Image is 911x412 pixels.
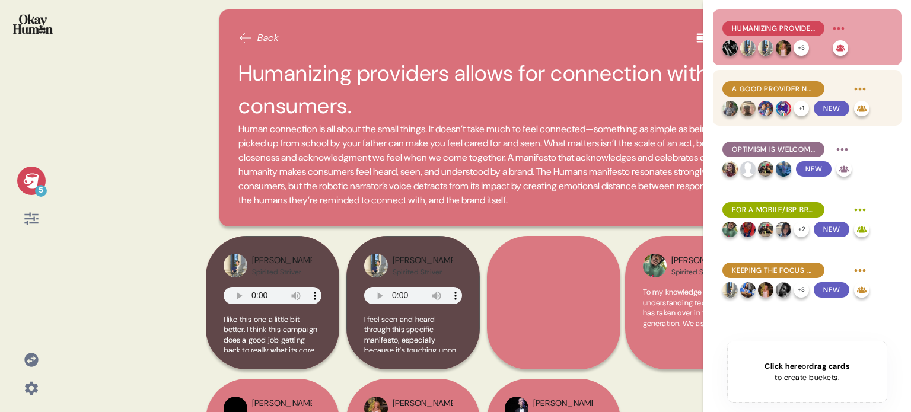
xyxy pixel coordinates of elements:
[671,267,731,277] div: Spirited Striver
[257,31,279,45] span: Back
[732,144,815,155] span: Optimism is welcomed, but not at the expense of realistic messaging.
[740,282,756,298] img: profilepic_6802742343187791.jpg
[758,222,773,237] img: profilepic_28194739716837399.jpg
[776,222,791,237] img: profilepic_28440488585565498.jpg
[796,161,832,177] span: New
[35,185,47,197] div: 5
[393,254,453,267] div: [PERSON_NAME]
[252,267,312,277] div: Spirited Striver
[722,222,738,237] img: profilepic_8320704164697149.jpg
[13,14,53,34] img: okayhuman.3b1b6348.png
[732,205,815,215] span: For a mobile/ISP brand, reliability is about more than just uptime.
[740,101,756,116] img: profilepic_8993474090772513.jpg
[794,282,809,298] div: + 3
[765,360,849,383] div: or to create buckets.
[758,101,773,116] img: profilepic_8892492290820476.jpg
[671,254,731,267] div: [PERSON_NAME]
[722,40,738,56] img: profilepic_9617741788249903.jpg
[740,222,756,237] img: profilepic_9253331894686835.jpg
[252,254,312,267] div: [PERSON_NAME]
[224,254,247,277] img: profilepic_9758953860801219.jpg
[722,101,738,116] img: profilepic_28232991916344476.jpg
[809,361,849,371] span: drag cards
[814,282,849,298] span: New
[776,101,791,116] img: profilepic_8700798576709079.jpg
[758,282,773,298] img: profilepic_9098793583548501.jpg
[794,101,809,116] div: + 1
[740,40,756,56] img: profilepic_9758953860801219.jpg
[776,40,791,56] img: profilepic_9098793583548501.jpg
[643,287,738,391] span: To my knowledge and understanding technology has taken over in this generation. We as humans must...
[364,254,388,277] img: profilepic_9758953860801219.jpg
[758,161,773,177] img: profilepic_28194739716837399.jpg
[794,40,809,56] div: + 3
[238,122,735,207] span: Human connection is all about the small things. It doesn’t take much to feel connected—something ...
[643,254,667,277] img: profilepic_8320704164697149.jpg
[776,282,791,298] img: profilepic_9187345984638374.jpg
[533,397,593,410] div: [PERSON_NAME]
[722,161,738,177] img: profilepic_9502052859807690.jpg
[393,267,453,277] div: Spirited Striver
[794,222,809,237] div: + 2
[722,282,738,298] img: profilepic_9758953860801219.jpg
[814,222,849,237] span: New
[765,361,802,371] span: Click here
[814,101,849,116] span: New
[393,397,453,410] div: [PERSON_NAME]
[732,23,815,34] span: Humanizing providers allows for connection with consumers.
[732,265,815,276] span: Keeping the focus on humans and human impact is what makes the benefits feel limitless.
[758,40,773,56] img: profilepic_9758953860801219.jpg
[732,84,815,94] span: A good provider needs to be reliable, and in order to be reliable, it needs to be authentic.
[238,57,735,122] h2: Humanizing providers allows for connection with consumers.
[740,161,756,177] img: profilepic_8626692454105705.jpg
[776,161,791,177] img: profilepic_9136791456401262.jpg
[252,397,312,410] div: [PERSON_NAME]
